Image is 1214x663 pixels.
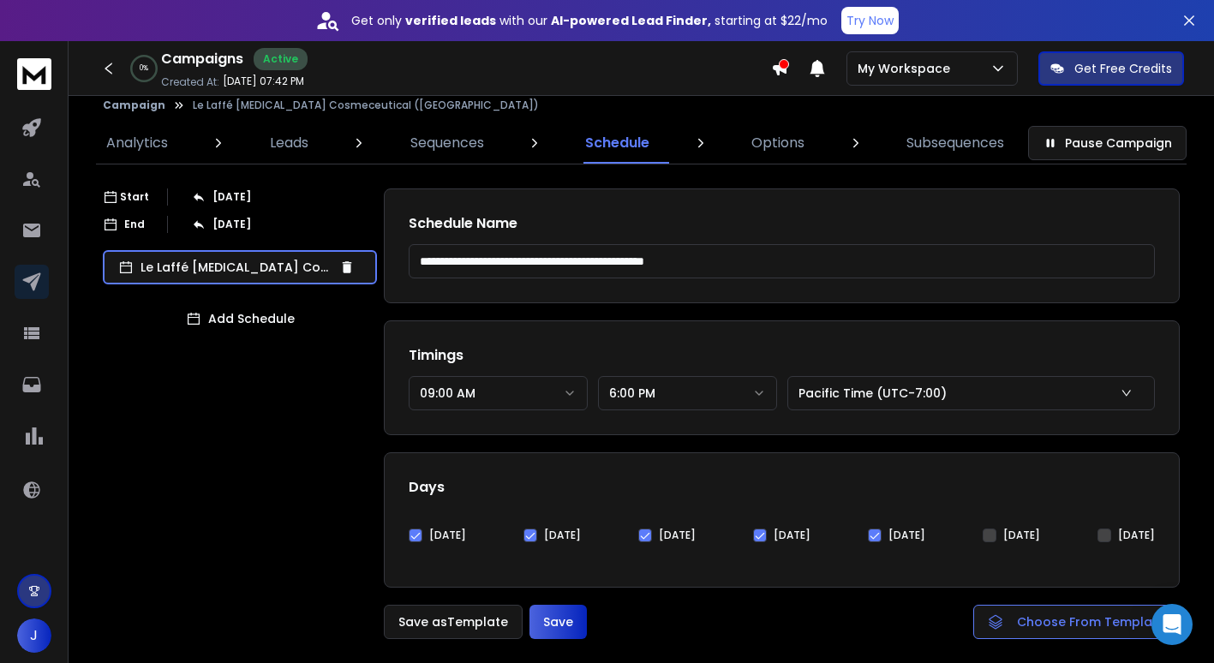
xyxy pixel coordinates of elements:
[103,302,377,336] button: Add Schedule
[1038,51,1184,86] button: Get Free Credits
[400,122,494,164] a: Sequences
[141,259,332,276] p: Le Laffé [MEDICAL_DATA] Cosmeceutical ([GEOGRAPHIC_DATA]) First Contact
[1028,126,1187,160] button: Pause Campaign
[409,376,588,410] button: 09:00 AM
[896,122,1014,164] a: Subsequences
[212,218,251,231] p: [DATE]
[1151,604,1193,645] div: Open Intercom Messenger
[96,122,178,164] a: Analytics
[103,99,165,112] button: Campaign
[1118,529,1155,542] label: [DATE]
[405,12,496,29] strong: verified leads
[1017,613,1165,630] span: Choose From Template
[774,529,810,542] label: [DATE]
[858,60,957,77] p: My Workspace
[212,190,251,204] p: [DATE]
[1074,60,1172,77] p: Get Free Credits
[106,133,168,153] p: Analytics
[124,218,145,231] p: End
[973,605,1180,639] button: Choose From Template
[409,477,1155,498] h1: Days
[529,605,587,639] button: Save
[161,75,219,89] p: Created At:
[223,75,304,88] p: [DATE] 07:42 PM
[140,63,148,74] p: 0 %
[384,605,523,639] button: Save asTemplate
[409,213,1155,234] h1: Schedule Name
[551,12,711,29] strong: AI-powered Lead Finder,
[741,122,815,164] a: Options
[254,48,308,70] div: Active
[17,618,51,653] button: J
[888,529,925,542] label: [DATE]
[544,529,581,542] label: [DATE]
[429,529,466,542] label: [DATE]
[659,529,696,542] label: [DATE]
[841,7,899,34] button: Try Now
[260,122,319,164] a: Leads
[575,122,660,164] a: Schedule
[846,12,894,29] p: Try Now
[585,133,649,153] p: Schedule
[410,133,484,153] p: Sequences
[798,385,954,402] p: Pacific Time (UTC-7:00)
[193,99,539,112] p: Le Laffé [MEDICAL_DATA] Cosmeceutical ([GEOGRAPHIC_DATA])
[598,376,777,410] button: 6:00 PM
[17,58,51,90] img: logo
[270,133,308,153] p: Leads
[906,133,1004,153] p: Subsequences
[1003,529,1040,542] label: [DATE]
[351,12,828,29] p: Get only with our starting at $22/mo
[161,49,243,69] h1: Campaigns
[409,345,1155,366] h1: Timings
[120,190,149,204] p: Start
[751,133,804,153] p: Options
